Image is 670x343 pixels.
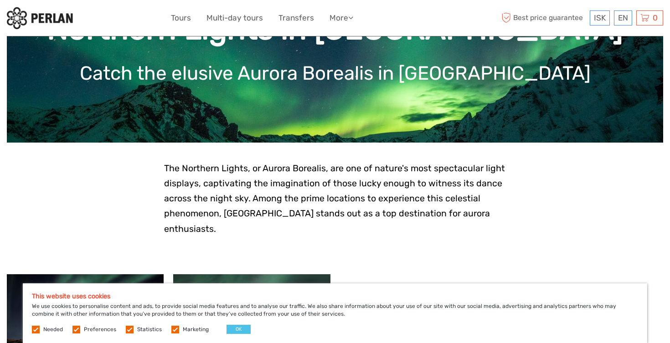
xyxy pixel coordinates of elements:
[594,13,606,22] span: ISK
[499,10,588,26] span: Best price guarantee
[137,326,162,333] label: Statistics
[13,16,103,23] p: We're away right now. Please check back later!
[227,325,251,334] button: OK
[278,11,314,25] a: Transfers
[84,326,116,333] label: Preferences
[23,283,647,343] div: We use cookies to personalise content and ads, to provide social media features and to analyse ou...
[105,14,116,25] button: Open LiveChat chat widget
[206,11,263,25] a: Multi-day tours
[171,11,191,25] a: Tours
[21,62,649,85] h1: Catch the elusive Aurora Borealis in [GEOGRAPHIC_DATA]
[614,10,632,26] div: EN
[7,7,73,29] img: 288-6a22670a-0f57-43d8-a107-52fbc9b92f2c_logo_small.jpg
[183,326,209,333] label: Marketing
[32,292,638,300] h5: This website uses cookies
[651,13,659,22] span: 0
[43,326,63,333] label: Needed
[164,163,505,234] span: The Northern Lights, or Aurora Borealis, are one of nature's most spectacular light displays, cap...
[330,11,353,25] a: More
